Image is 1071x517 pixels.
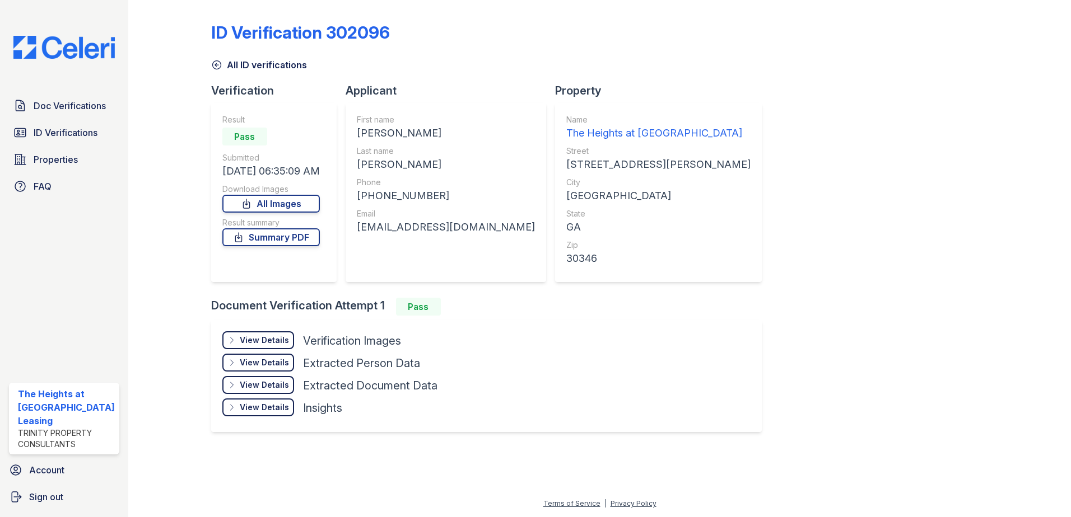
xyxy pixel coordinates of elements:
[9,121,119,144] a: ID Verifications
[357,125,535,141] div: [PERSON_NAME]
[566,145,751,157] div: Street
[611,499,656,507] a: Privacy Policy
[222,128,267,145] div: Pass
[357,157,535,172] div: [PERSON_NAME]
[303,355,420,371] div: Extracted Person Data
[604,499,607,507] div: |
[18,427,115,450] div: Trinity Property Consultants
[240,335,289,346] div: View Details
[222,195,320,213] a: All Images
[4,459,124,481] a: Account
[543,499,600,507] a: Terms of Service
[211,298,771,316] div: Document Verification Attempt 1
[566,157,751,172] div: [STREET_ADDRESS][PERSON_NAME]
[222,228,320,246] a: Summary PDF
[222,217,320,228] div: Result summary
[566,239,751,251] div: Zip
[211,83,346,98] div: Verification
[222,184,320,195] div: Download Images
[240,357,289,368] div: View Details
[566,177,751,188] div: City
[566,219,751,235] div: GA
[222,114,320,125] div: Result
[4,36,124,59] img: CE_Logo_Blue-a8612792a0a2168367f1c8372b55b34899dd931a85d93a1a3d3e32e68fde9ad4.png
[357,188,535,204] div: [PHONE_NUMBER]
[211,22,390,43] div: ID Verification 302096
[34,153,78,166] span: Properties
[9,95,119,117] a: Doc Verifications
[303,378,437,393] div: Extracted Document Data
[34,180,52,193] span: FAQ
[9,175,119,198] a: FAQ
[566,188,751,204] div: [GEOGRAPHIC_DATA]
[566,125,751,141] div: The Heights at [GEOGRAPHIC_DATA]
[240,402,289,413] div: View Details
[357,208,535,219] div: Email
[357,114,535,125] div: First name
[29,463,64,477] span: Account
[357,177,535,188] div: Phone
[346,83,555,98] div: Applicant
[566,114,751,125] div: Name
[29,490,63,504] span: Sign out
[566,251,751,266] div: 30346
[18,387,115,427] div: The Heights at [GEOGRAPHIC_DATA] Leasing
[396,298,441,316] div: Pass
[34,126,97,139] span: ID Verifications
[4,486,124,508] a: Sign out
[555,83,771,98] div: Property
[34,99,106,112] span: Doc Verifications
[357,219,535,235] div: [EMAIL_ADDRESS][DOMAIN_NAME]
[222,163,320,179] div: [DATE] 06:35:09 AM
[240,379,289,391] div: View Details
[303,400,342,416] div: Insights
[566,114,751,141] a: Name The Heights at [GEOGRAPHIC_DATA]
[9,148,119,171] a: Properties
[566,208,751,219] div: State
[211,58,307,72] a: All ID verifications
[303,333,401,349] div: Verification Images
[222,152,320,163] div: Submitted
[357,145,535,157] div: Last name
